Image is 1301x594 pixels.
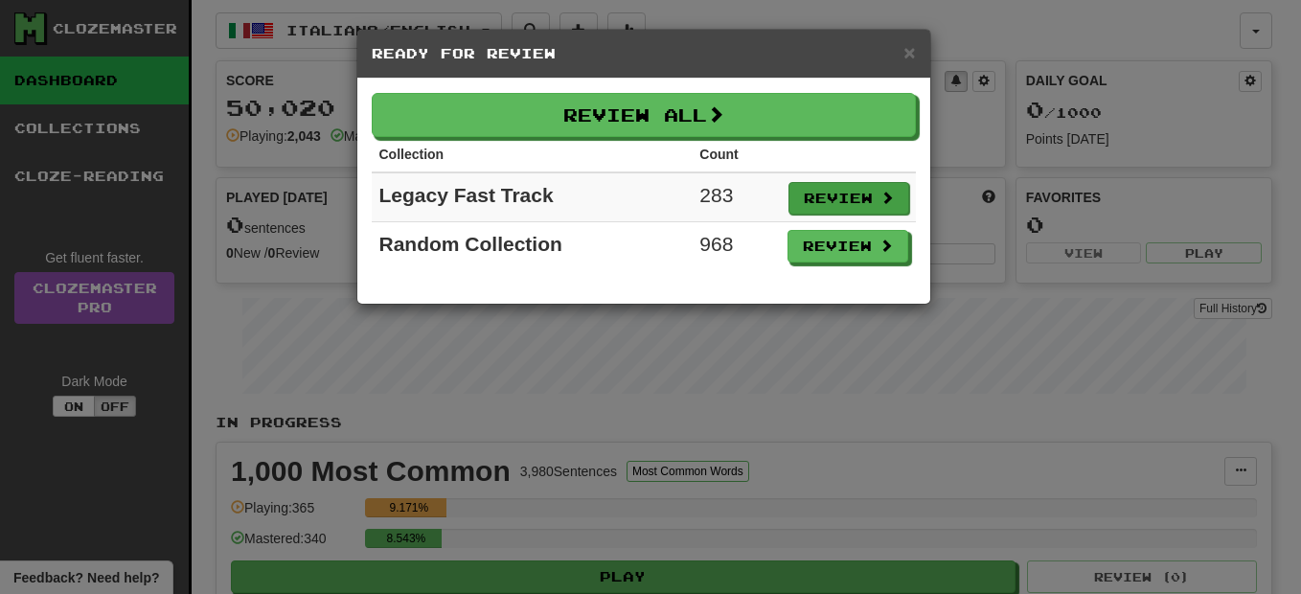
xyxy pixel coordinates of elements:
button: Close [903,42,915,62]
th: Collection [372,137,693,172]
span: × [903,41,915,63]
td: Legacy Fast Track [372,172,693,222]
button: Review All [372,93,916,137]
th: Count [692,137,779,172]
td: 283 [692,172,779,222]
h5: Ready for Review [372,44,916,63]
td: Random Collection [372,222,693,271]
td: 968 [692,222,779,271]
button: Review [787,230,908,263]
button: Review [788,182,909,215]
